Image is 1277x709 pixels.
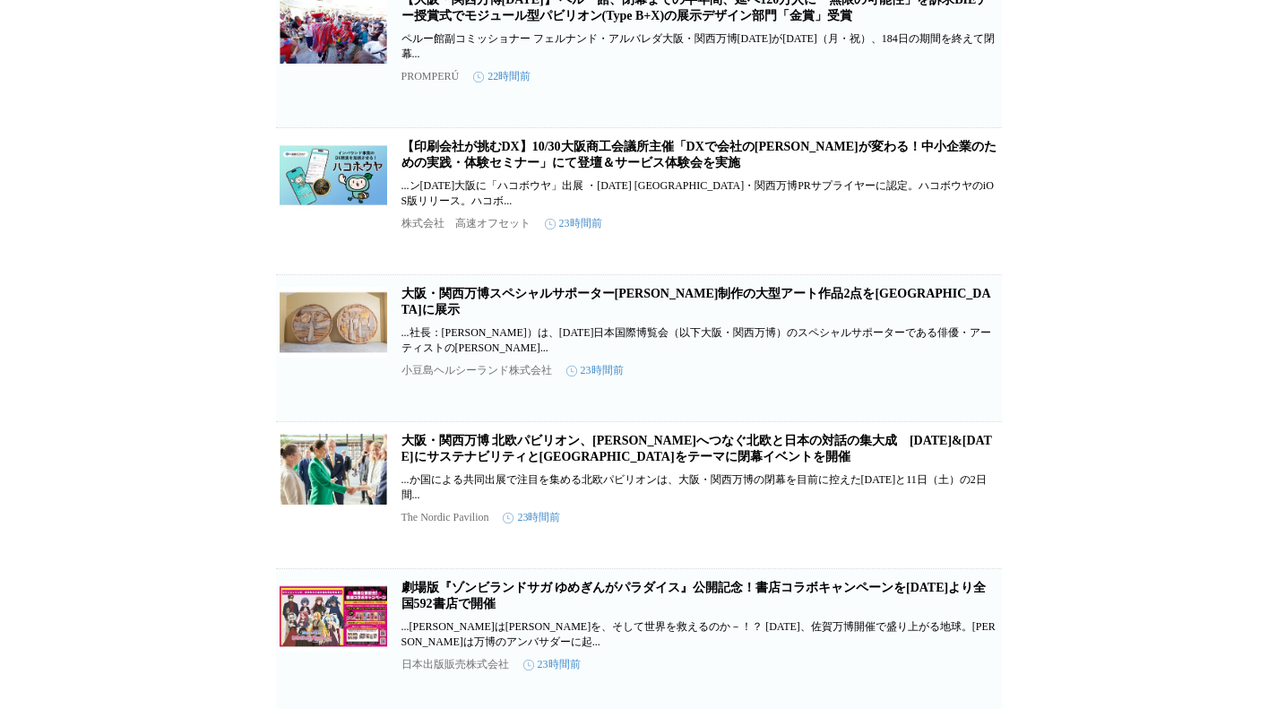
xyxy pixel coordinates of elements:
[523,657,581,672] time: 23時間前
[401,216,531,231] p: 株式会社 高速オフセット
[401,581,987,610] a: 劇場版『ゾンビランドサガ ゆめぎんがパラダイス』公開記念！書店コラボキャンペーンを[DATE]より全国592書店で開催
[401,287,991,316] a: 大阪・関西万博スペシャルサポーター[PERSON_NAME]制作の大型アート作品2点を[GEOGRAPHIC_DATA]に展示
[401,657,509,672] p: 日本出版販売株式会社
[473,69,531,84] time: 22時間前
[503,510,560,525] time: 23時間前
[280,580,387,652] img: 劇場版『ゾンビランドサガ ゆめぎんがパラダイス』公開記念！書店コラボキャンペーンを10月24日より全国592書店で開催
[545,216,602,231] time: 23時間前
[401,178,998,209] p: ...ン[DATE]大阪に「ハコボウヤ」出展 ・[DATE] [GEOGRAPHIC_DATA]・関西万博PRサプライヤーに認定。ハコボウヤのiOS版リリース。ハコボ...
[401,619,998,650] p: ...[PERSON_NAME]は[PERSON_NAME]を、そして世界を救えるのか－！？ [DATE]、佐賀万博開催で盛り上がる地球。[PERSON_NAME]は万博のアンバサダーに起...
[401,434,992,463] a: 大阪・関西万博 北欧パビリオン、[PERSON_NAME]へつなぐ北欧と日本の対話の集大成 [DATE]&[DATE]にサステナビリティと[GEOGRAPHIC_DATA]をテーマに閉幕イベントを開催
[401,31,998,62] p: ペルー館副コミッショナー フェルナンド・アルバレダ大阪・関西万博[DATE]が[DATE]（月・祝）、184日の期間を終えて閉幕...
[401,472,998,503] p: ...か国による共同出展で注目を集める北欧パビリオンは、大阪・関西万博の閉幕を目前に控えた[DATE]と11日（土）の2日間...
[566,363,624,378] time: 23時間前
[280,286,387,358] img: 大阪・関西万博スペシャルサポーター青木崇高氏制作の大型アート作品2点を小豆島に展示
[401,363,552,378] p: 小豆島ヘルシーランド株式会社
[280,433,387,505] img: 大阪・関西万博 北欧パビリオン、未来へつなぐ北欧と日本の対話の集大成 10/10(金)&10/11(土)にサステナビリティと北極圏をテーマに閉幕イベントを開催
[401,140,997,169] a: 【印刷会社が挑むDX】10/30大阪商工会議所主催「DXで会社の[PERSON_NAME]が変わる！中小企業のための実践・体験セミナー」にて登壇＆サービス体験会を実施
[401,325,998,356] p: ...社長：[PERSON_NAME]）は、[DATE]日本国際博覧会（以下大阪・関西万博）のスペシャルサポーターである俳優・アーティストの[PERSON_NAME]...
[401,511,489,524] p: The Nordic Pavilion
[280,139,387,211] img: 【印刷会社が挑むDX】10/30大阪商工会議所主催「DXで会社の未来が変わる！中小企業のための実践・体験セミナー」にて登壇＆サービス体験会を実施
[401,70,460,83] p: PROMPERÚ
